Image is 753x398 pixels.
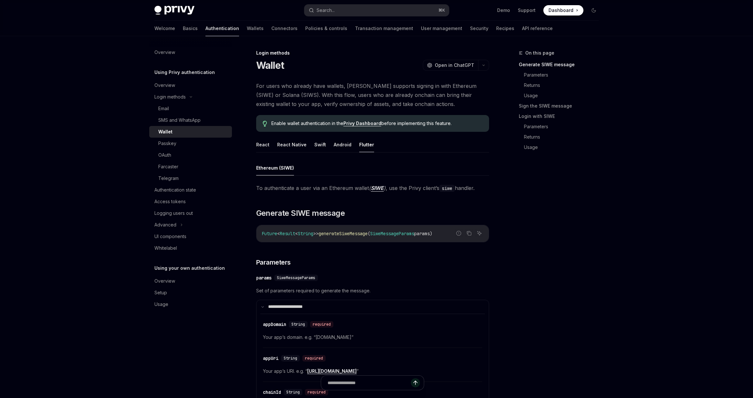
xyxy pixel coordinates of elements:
[313,231,319,236] span: >>
[158,128,173,136] div: Wallet
[589,5,599,16] button: Toggle dark mode
[263,321,286,328] div: appDomain
[438,8,445,13] span: ⌘ K
[543,5,583,16] a: Dashboard
[256,287,489,295] span: Set of parameters required to generate the message.
[524,90,604,101] a: Usage
[263,333,482,341] span: Your app’s domain. e.g. “[DOMAIN_NAME]”
[158,140,176,147] div: Passkey
[149,103,232,114] a: Email
[256,81,489,109] span: For users who already have wallets, [PERSON_NAME] supports signing in with Ethereum (SIWE) or Sol...
[271,120,482,127] span: Enable wallet authentication in the before implementing this feature.
[158,163,178,171] div: Farcaster
[149,184,232,196] a: Authentication state
[149,207,232,219] a: Logging users out
[319,231,368,236] span: generateSiweMessage
[518,7,536,14] a: Support
[154,21,175,36] a: Welcome
[277,275,315,280] span: SiweMessageParams
[423,60,478,71] button: Open in ChatGPT
[524,142,604,152] a: Usage
[154,244,177,252] div: Whitelabel
[370,231,414,236] span: SiweMessageParams
[475,229,484,237] button: Ask AI
[414,231,432,236] span: params)
[291,322,305,327] span: String
[154,264,225,272] h5: Using your own authentication
[256,275,272,281] div: params
[263,367,482,375] span: Your app’s URI. e.g. “ ”
[470,21,488,36] a: Security
[439,185,455,192] code: siwe
[304,5,449,16] button: Search...⌘K
[158,105,169,112] div: Email
[369,185,386,192] em: ( )
[256,208,345,218] span: Generate SIWE message
[149,149,232,161] a: OAuth
[465,229,473,237] button: Copy the contents from the code block
[421,21,462,36] a: User management
[519,111,604,121] a: Login with SIWE
[149,173,232,184] a: Telegram
[262,231,277,236] span: Future
[149,47,232,58] a: Overview
[256,59,284,71] h1: Wallet
[519,101,604,111] a: Sign the SIWE message
[149,161,232,173] a: Farcaster
[298,231,313,236] span: String
[149,287,232,298] a: Setup
[154,81,175,89] div: Overview
[371,185,384,192] a: SIWE
[277,137,307,152] button: React Native
[256,137,269,152] button: React
[284,356,297,361] span: String
[158,174,179,182] div: Telegram
[149,79,232,91] a: Overview
[497,7,510,14] a: Demo
[549,7,573,14] span: Dashboard
[314,137,326,152] button: Swift
[154,221,176,229] div: Advanced
[359,137,374,152] button: Flutter
[256,160,294,175] button: Ethereum (SIWE)
[368,231,370,236] span: (
[411,378,420,387] button: Send message
[158,116,201,124] div: SMS and WhatsApp
[247,21,264,36] a: Wallets
[149,126,232,138] a: Wallet
[263,121,267,127] svg: Tip
[149,138,232,149] a: Passkey
[158,151,171,159] div: OAuth
[435,62,474,68] span: Open in ChatGPT
[154,198,186,205] div: Access tokens
[355,21,413,36] a: Transaction management
[524,70,604,80] a: Parameters
[307,368,357,374] a: [URL][DOMAIN_NAME]
[519,59,604,70] a: Generate SIWE message
[149,298,232,310] a: Usage
[154,186,196,194] div: Authentication state
[263,355,278,361] div: appUri
[149,275,232,287] a: Overview
[334,137,351,152] button: Android
[524,132,604,142] a: Returns
[149,114,232,126] a: SMS and WhatsApp
[310,321,333,328] div: required
[256,258,291,267] span: Parameters
[154,48,175,56] div: Overview
[149,242,232,254] a: Whitelabel
[154,300,168,308] div: Usage
[154,289,167,297] div: Setup
[525,49,554,57] span: On this page
[524,80,604,90] a: Returns
[280,231,295,236] span: Result
[343,120,381,126] a: Privy Dashboard
[302,355,326,361] div: required
[154,233,186,240] div: UI components
[522,21,553,36] a: API reference
[295,231,298,236] span: <
[154,6,194,15] img: dark logo
[183,21,198,36] a: Basics
[277,231,280,236] span: <
[496,21,514,36] a: Recipes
